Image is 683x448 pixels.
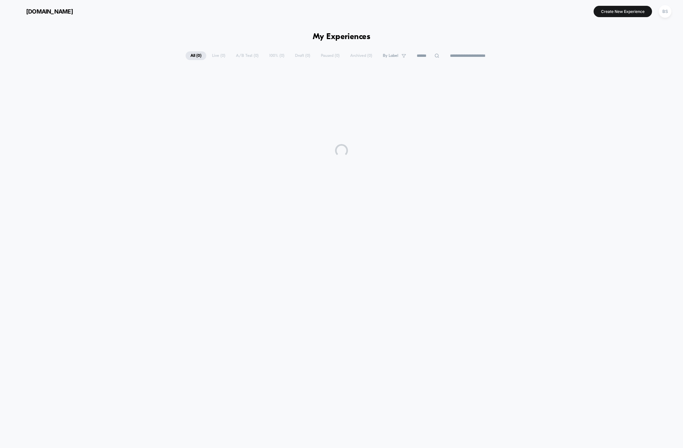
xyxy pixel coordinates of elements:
button: [DOMAIN_NAME] [10,6,75,16]
span: All ( 0 ) [186,51,206,60]
span: [DOMAIN_NAME] [26,8,73,15]
h1: My Experiences [313,32,371,42]
span: By Label [383,53,398,58]
button: BS [657,5,673,18]
div: BS [659,5,671,18]
button: Create New Experience [594,6,652,17]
